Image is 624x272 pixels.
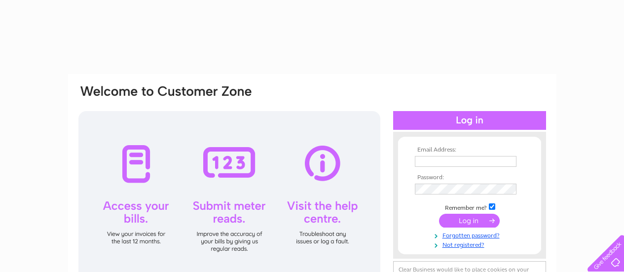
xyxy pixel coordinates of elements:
input: Submit [439,214,500,228]
td: Remember me? [412,202,527,212]
th: Password: [412,174,527,181]
a: Not registered? [415,239,527,249]
th: Email Address: [412,147,527,154]
a: Forgotten password? [415,230,527,239]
